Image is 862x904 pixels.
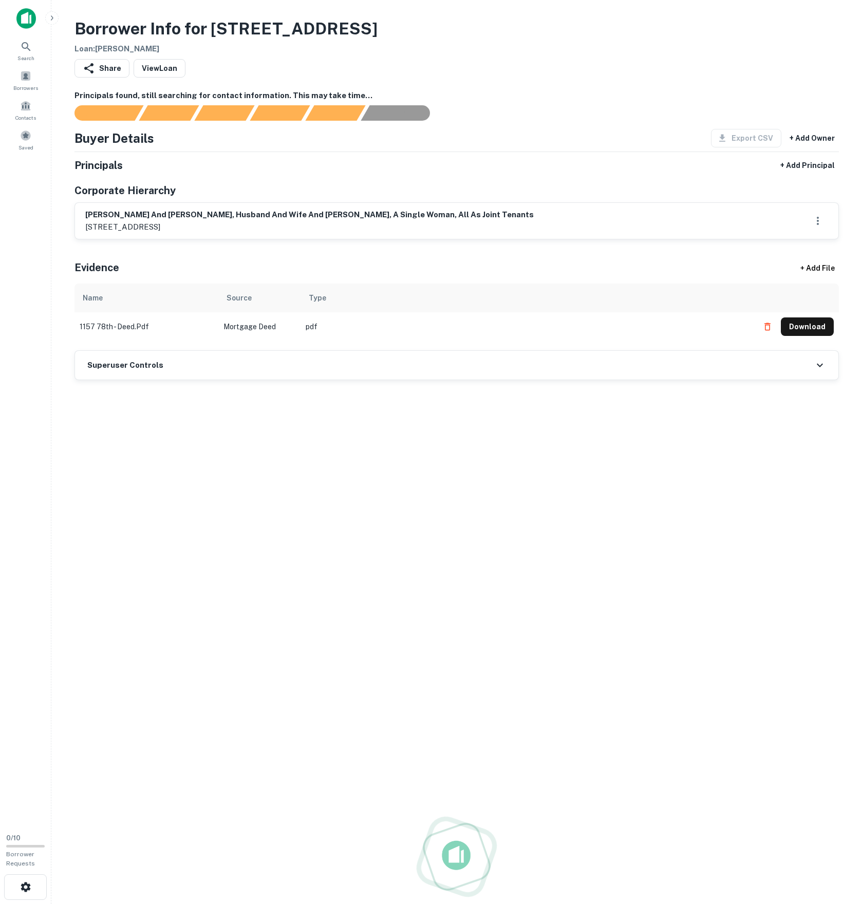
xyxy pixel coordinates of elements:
div: AI fulfillment process complete. [361,105,442,121]
button: + Add Principal [776,156,839,175]
h5: Evidence [74,260,119,275]
div: Name [83,292,103,304]
div: Principals found, still searching for contact information. This may take time... [305,105,365,121]
img: capitalize-icon.png [16,8,36,29]
div: scrollable content [74,284,839,350]
button: + Add Owner [785,129,839,147]
th: Type [301,284,753,312]
div: Type [309,292,326,304]
div: Sending borrower request to AI... [62,105,139,121]
a: Borrowers [3,66,48,94]
span: 0 / 10 [6,834,21,842]
div: Documents found, AI parsing details... [194,105,254,121]
div: Source [227,292,252,304]
button: Download [781,317,834,336]
h6: Superuser Controls [87,360,163,371]
button: Delete file [758,318,777,335]
th: Source [218,284,301,312]
td: pdf [301,312,753,341]
td: Mortgage Deed [218,312,301,341]
span: Saved [18,143,33,152]
h6: Loan : [PERSON_NAME] [74,43,378,55]
a: Contacts [3,96,48,124]
h5: Principals [74,158,123,173]
h6: Principals found, still searching for contact information. This may take time... [74,90,839,102]
th: Name [74,284,218,312]
iframe: Chat Widget [811,822,862,871]
span: Borrower Requests [6,851,35,867]
span: Borrowers [13,84,38,92]
a: ViewLoan [134,59,185,78]
a: Saved [3,126,48,154]
button: Share [74,59,129,78]
h6: [PERSON_NAME] and [PERSON_NAME], husband and wife and [PERSON_NAME], a single woman, all as joint... [85,209,534,221]
div: + Add File [781,259,853,277]
div: Principals found, AI now looking for contact information... [250,105,310,121]
p: [STREET_ADDRESS] [85,221,534,233]
h4: Buyer Details [74,129,154,147]
h5: Corporate Hierarchy [74,183,176,198]
h3: Borrower Info for [STREET_ADDRESS] [74,16,378,41]
td: 1157 78th - deed.pdf [74,312,218,341]
div: Your request is received and processing... [139,105,199,121]
span: Search [17,54,34,62]
span: Contacts [15,114,36,122]
a: Search [3,36,48,64]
